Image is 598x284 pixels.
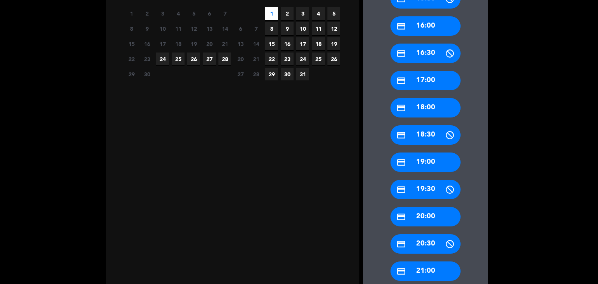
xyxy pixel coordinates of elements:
[234,37,247,50] span: 13
[141,53,153,65] span: 23
[312,22,325,35] span: 11
[312,53,325,65] span: 25
[125,68,138,81] span: 29
[396,130,406,140] i: credit_card
[396,239,406,249] i: credit_card
[265,22,278,35] span: 8
[281,53,294,65] span: 23
[281,68,294,81] span: 30
[390,125,461,145] div: 18:30
[218,7,231,20] span: 7
[327,37,340,50] span: 19
[390,234,461,254] div: 20:30
[187,53,200,65] span: 26
[141,37,153,50] span: 16
[156,22,169,35] span: 10
[172,7,185,20] span: 4
[281,37,294,50] span: 16
[396,103,406,113] i: credit_card
[125,53,138,65] span: 22
[250,22,262,35] span: 7
[172,22,185,35] span: 11
[281,22,294,35] span: 9
[250,53,262,65] span: 21
[390,98,461,117] div: 18:00
[156,53,169,65] span: 24
[296,22,309,35] span: 10
[396,76,406,86] i: credit_card
[281,7,294,20] span: 2
[234,22,247,35] span: 6
[396,212,406,222] i: credit_card
[203,53,216,65] span: 27
[234,68,247,81] span: 27
[390,153,461,172] div: 19:00
[265,7,278,20] span: 1
[296,68,309,81] span: 31
[296,37,309,50] span: 17
[390,207,461,226] div: 20:00
[296,7,309,20] span: 3
[265,37,278,50] span: 15
[218,53,231,65] span: 28
[250,68,262,81] span: 28
[327,53,340,65] span: 26
[218,37,231,50] span: 21
[187,7,200,20] span: 5
[312,37,325,50] span: 18
[141,7,153,20] span: 2
[312,7,325,20] span: 4
[203,37,216,50] span: 20
[187,22,200,35] span: 12
[396,158,406,167] i: credit_card
[172,53,185,65] span: 25
[396,21,406,31] i: credit_card
[156,37,169,50] span: 17
[234,53,247,65] span: 20
[396,266,406,276] i: credit_card
[218,22,231,35] span: 14
[390,180,461,199] div: 19:30
[396,185,406,195] i: credit_card
[125,7,138,20] span: 1
[265,53,278,65] span: 22
[250,37,262,50] span: 14
[396,49,406,58] i: credit_card
[172,37,185,50] span: 18
[296,53,309,65] span: 24
[187,37,200,50] span: 19
[390,44,461,63] div: 16:30
[390,71,461,90] div: 17:00
[203,7,216,20] span: 6
[327,7,340,20] span: 5
[390,16,461,36] div: 16:00
[125,22,138,35] span: 8
[265,68,278,81] span: 29
[390,261,461,281] div: 21:00
[141,22,153,35] span: 9
[327,22,340,35] span: 12
[125,37,138,50] span: 15
[156,7,169,20] span: 3
[141,68,153,81] span: 30
[203,22,216,35] span: 13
